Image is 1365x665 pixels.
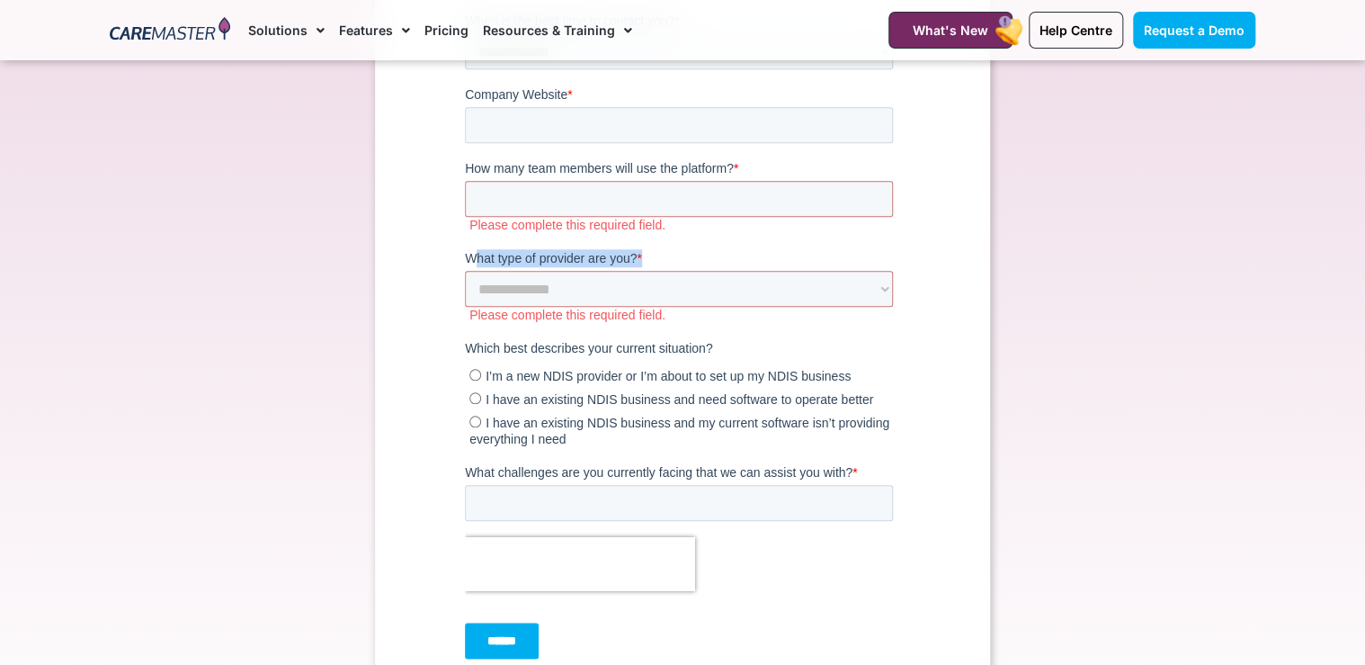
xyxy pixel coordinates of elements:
[1039,22,1112,38] span: Help Centre
[1029,12,1123,49] a: Help Centre
[888,12,1013,49] a: What's New
[913,22,988,38] span: What's New
[1144,22,1245,38] span: Request a Demo
[110,17,231,44] img: CareMaster Logo
[1133,12,1255,49] a: Request a Demo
